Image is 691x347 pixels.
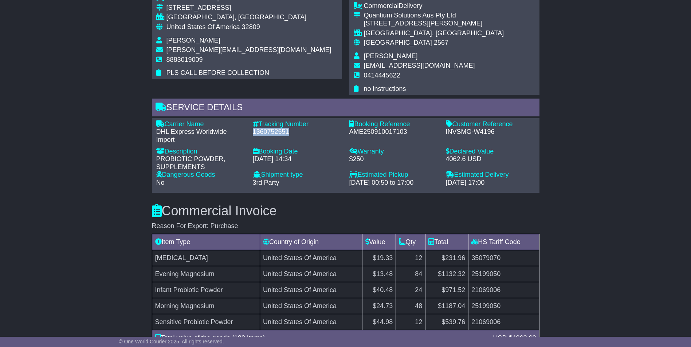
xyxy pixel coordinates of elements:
[396,266,425,282] td: 84
[364,20,535,28] div: [STREET_ADDRESS][PERSON_NAME]
[446,155,535,163] div: 4062.6 USD
[166,56,203,63] span: 8883019009
[156,120,246,128] div: Carrier Name
[253,148,342,156] div: Booking Date
[166,37,220,44] span: [PERSON_NAME]
[349,128,439,136] div: AME250910017103
[260,298,362,314] td: United States Of America
[156,179,165,186] span: No
[489,333,539,343] div: USD $4062.60
[152,204,539,218] h3: Commercial Invoice
[364,2,535,10] div: Delivery
[468,266,539,282] td: 25199050
[253,155,342,163] div: [DATE] 14:34
[242,23,260,31] span: 32809
[364,62,475,69] span: [EMAIL_ADDRESS][DOMAIN_NAME]
[362,298,396,314] td: $24.73
[446,120,535,128] div: Customer Reference
[425,234,468,250] td: Total
[152,298,260,314] td: Morning Magnesium
[152,99,539,118] div: Service Details
[446,148,535,156] div: Declared Value
[152,222,539,230] div: Reason For Export: Purchase
[364,85,406,92] span: no instructions
[362,250,396,266] td: $19.33
[396,250,425,266] td: 12
[425,314,468,330] td: $539.76
[260,314,362,330] td: United States Of America
[396,314,425,330] td: 12
[396,282,425,298] td: 24
[253,171,342,179] div: Shipment type
[349,155,439,163] div: $250
[364,12,535,20] div: Quantium Solutions Aus Pty Ltd
[468,298,539,314] td: 25199050
[364,39,432,46] span: [GEOGRAPHIC_DATA]
[156,171,246,179] div: Dangerous Goods
[166,4,331,12] div: [STREET_ADDRESS]
[152,333,490,343] div: Total value of the goods (180 Items)
[446,171,535,179] div: Estimated Delivery
[364,29,535,37] div: [GEOGRAPHIC_DATA], [GEOGRAPHIC_DATA]
[119,339,224,344] span: © One World Courier 2025. All rights reserved.
[468,234,539,250] td: HS Tariff Code
[425,282,468,298] td: $971.52
[468,250,539,266] td: 35079070
[166,13,331,21] div: [GEOGRAPHIC_DATA], [GEOGRAPHIC_DATA]
[253,179,279,186] span: 3rd Party
[260,282,362,298] td: United States Of America
[156,128,246,144] div: DHL Express Worldwide Import
[362,282,396,298] td: $40.48
[349,171,439,179] div: Estimated Pickup
[253,120,342,128] div: Tracking Number
[434,39,448,46] span: 2567
[349,148,439,156] div: Warranty
[152,282,260,298] td: Infant Probiotic Powder
[396,234,425,250] td: Qty
[364,2,399,9] span: Commercial
[364,52,418,60] span: [PERSON_NAME]
[362,266,396,282] td: $13.48
[166,23,240,31] span: United States Of America
[362,314,396,330] td: $44.98
[156,148,246,156] div: Description
[396,298,425,314] td: 48
[349,120,439,128] div: Booking Reference
[425,250,468,266] td: $231.96
[446,179,535,187] div: [DATE] 17:00
[260,266,362,282] td: United States Of America
[152,250,260,266] td: [MEDICAL_DATA]
[349,179,439,187] div: [DATE] 00:50 to 17:00
[156,155,246,171] div: PROBIOTIC POWDER, SUPPLEMENTS
[364,72,400,79] span: 0414445622
[152,234,260,250] td: Item Type
[468,282,539,298] td: 21069006
[253,128,342,136] div: 1360752551
[152,266,260,282] td: Evening Magnesium
[166,69,269,76] span: PLS CALL BEFORE COLLECTION
[260,250,362,266] td: United States Of America
[260,234,362,250] td: Country of Origin
[152,314,260,330] td: Sensitive Probiotic Powder
[166,46,331,53] span: [PERSON_NAME][EMAIL_ADDRESS][DOMAIN_NAME]
[425,266,468,282] td: $1132.32
[425,298,468,314] td: $1187.04
[446,128,535,136] div: INVSMG-W4196
[362,234,396,250] td: Value
[468,314,539,330] td: 21069006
